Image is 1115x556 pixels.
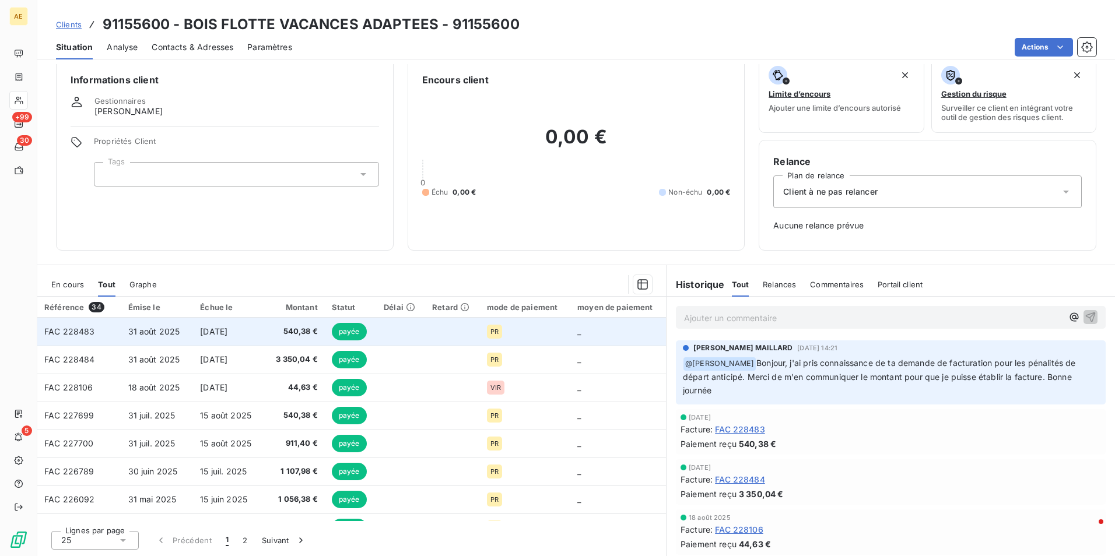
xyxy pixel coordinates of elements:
span: payée [332,323,367,340]
span: 30 juin 2025 [128,466,178,476]
span: 31 août 2025 [128,354,180,364]
span: PR [490,440,499,447]
span: Facture : [681,523,713,536]
button: Gestion du risqueSurveiller ce client en intégrant votre outil de gestion des risques client. [931,58,1096,133]
span: En cours [51,280,84,289]
div: moyen de paiement [577,302,659,312]
span: 0,00 € [453,187,476,198]
span: 1 107,98 € [272,466,318,477]
span: 31 juil. 2025 [128,410,176,420]
span: Clients [56,20,82,29]
span: FAC 226092 [44,494,95,504]
span: 3 350,04 € [739,488,784,500]
input: Ajouter une valeur [104,169,113,180]
div: mode de paiement [487,302,563,312]
span: payée [332,351,367,368]
span: @ [PERSON_NAME] [683,357,756,371]
span: payée [332,519,367,536]
span: 540,38 € [739,438,776,450]
span: 31 mai 2025 [128,494,177,504]
button: Limite d’encoursAjouter une limite d’encours autorisé [759,58,924,133]
span: 31 juil. 2025 [128,438,176,448]
span: Facture : [681,423,713,435]
span: FAC 227699 [44,410,94,420]
div: AE [9,7,28,26]
div: Émise le [128,302,187,312]
span: FAC 228484 [44,354,95,364]
span: FAC 228484 [715,473,765,485]
h2: 0,00 € [422,125,731,160]
span: FAC 228106 [715,523,763,536]
span: Gestion du risque [941,89,1007,98]
span: 15 août 2025 [200,410,251,420]
div: Montant [272,302,318,312]
h6: Relance [773,154,1082,168]
span: _ [577,494,581,504]
span: Client à ne pas relancer [783,186,878,198]
span: 0,00 € [707,187,730,198]
button: Suivant [255,528,314,553]
span: Paiement reçu [681,438,737,450]
span: _ [577,382,581,392]
span: FAC 226789 [44,466,94,476]
span: [DATE] [200,382,227,392]
span: Surveiller ce client en intégrant votre outil de gestion des risques client. [941,103,1086,122]
span: 25 [61,534,71,546]
span: Paramètres [247,41,292,53]
span: [DATE] [200,354,227,364]
span: Analyse [107,41,138,53]
img: Logo LeanPay [9,530,28,549]
span: PR [490,356,499,363]
span: Facture : [681,473,713,485]
span: [PERSON_NAME] [94,105,163,117]
span: 911,40 € [272,438,318,449]
a: Clients [56,19,82,30]
span: Paiement reçu [681,488,737,500]
span: +99 [12,112,32,122]
span: Relances [763,280,796,289]
span: Bonjour, j'ai pris connaissance de ta demande de facturation pour les pénalités de départ anticip... [683,358,1078,395]
span: payée [332,435,367,452]
span: 31 août 2025 [128,326,180,336]
h3: 91155600 - BOIS FLOTTE VACANCES ADAPTEES - 91155600 [103,14,520,35]
span: Paiement reçu [681,538,737,550]
span: Situation [56,41,93,53]
button: 2 [236,528,254,553]
span: PR [490,496,499,503]
span: Tout [732,280,749,289]
span: payée [332,463,367,480]
span: Propriétés Client [94,136,379,153]
div: Retard [432,302,473,312]
div: Échue le [200,302,258,312]
span: 18 août 2025 [689,514,731,521]
h6: Encours client [422,73,489,87]
span: _ [577,354,581,364]
span: 44,63 € [272,382,318,393]
h6: Informations client [71,73,379,87]
span: 34 [89,302,104,312]
span: 15 juin 2025 [200,494,247,504]
span: Commentaires [810,280,864,289]
span: payée [332,491,367,508]
span: FAC 228483 [715,423,765,435]
span: [PERSON_NAME] MAILLARD [693,343,793,353]
div: Statut [332,302,370,312]
span: 5 [22,425,32,436]
span: Graphe [129,280,157,289]
span: 540,38 € [272,326,318,337]
span: 30 [17,135,32,146]
span: VIR [490,384,501,391]
span: PR [490,412,499,419]
span: 0 [420,178,425,187]
div: Référence [44,302,114,312]
button: 1 [219,528,236,553]
span: _ [577,326,581,336]
span: 1 056,38 € [272,494,318,505]
span: [DATE] [689,464,711,471]
span: Aucune relance prévue [773,220,1082,231]
h6: Historique [667,277,725,291]
button: Précédent [148,528,219,553]
span: 15 août 2025 [200,438,251,448]
span: _ [577,466,581,476]
span: FAC 228106 [44,382,93,392]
